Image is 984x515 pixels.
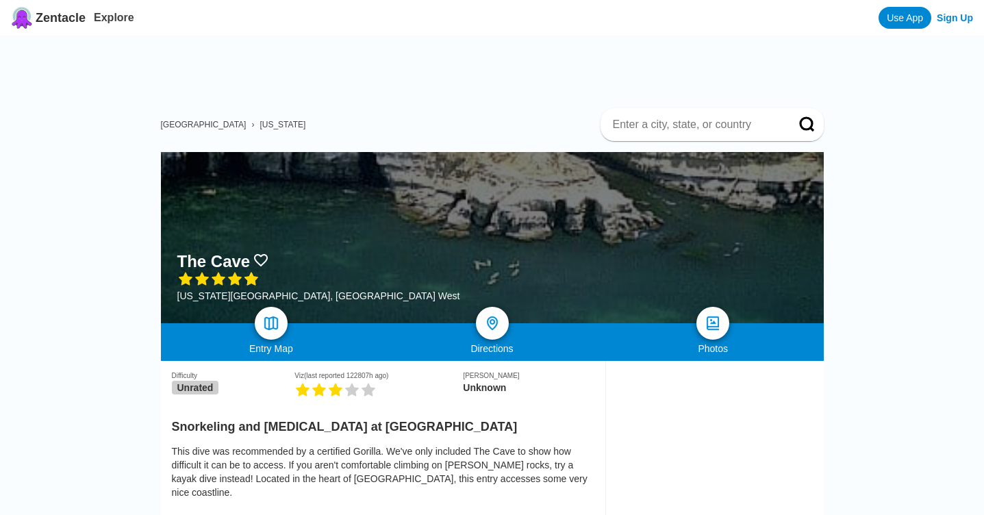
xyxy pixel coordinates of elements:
a: [GEOGRAPHIC_DATA] [161,120,247,129]
div: [PERSON_NAME] [463,372,594,379]
span: Zentacle [36,11,86,25]
a: Use App [879,7,931,29]
div: Directions [381,343,603,354]
a: Explore [94,12,134,23]
span: Unrated [172,381,219,394]
input: Enter a city, state, or country [611,118,780,131]
a: map [255,307,288,340]
img: map [263,315,279,331]
img: Zentacle logo [11,7,33,29]
div: Entry Map [161,343,382,354]
div: [US_STATE][GEOGRAPHIC_DATA], [GEOGRAPHIC_DATA] West [177,290,460,301]
img: photos [705,315,721,331]
div: Viz (last reported 122807h ago) [294,372,463,379]
a: Zentacle logoZentacle [11,7,86,29]
h2: Snorkeling and [MEDICAL_DATA] at [GEOGRAPHIC_DATA] [172,412,594,434]
a: photos [696,307,729,340]
a: Sign Up [937,12,973,23]
span: › [251,120,254,129]
div: Photos [603,343,824,354]
iframe: Advertisement [172,36,824,97]
div: Unknown [463,382,594,393]
h1: The Cave [177,252,251,271]
a: [US_STATE] [260,120,305,129]
img: directions [484,315,501,331]
div: Difficulty [172,372,295,379]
